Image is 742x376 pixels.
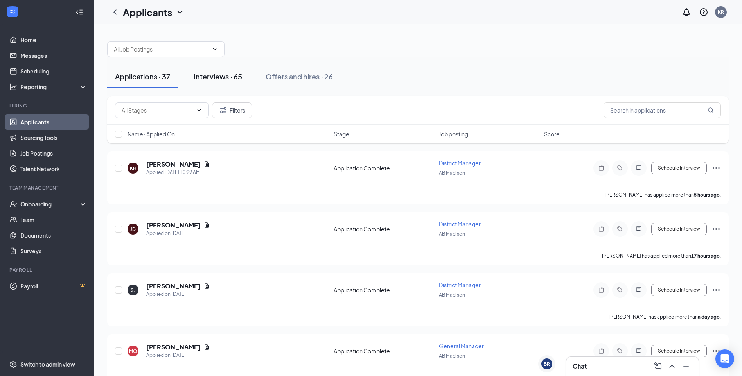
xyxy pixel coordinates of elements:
svg: Tag [615,348,625,354]
svg: Filter [219,106,228,115]
svg: Note [596,165,606,171]
svg: ActiveChat [634,348,643,354]
a: Home [20,32,87,48]
svg: Ellipses [711,163,721,173]
div: Open Intercom Messenger [715,349,734,368]
b: 17 hours ago [691,253,720,259]
span: District Manager [439,281,481,288]
span: AB Madison [439,170,465,176]
div: BR [544,361,550,367]
button: Schedule Interview [651,223,707,235]
a: Documents [20,227,87,243]
svg: Tag [615,287,625,293]
svg: Notifications [682,7,691,17]
b: a day ago [698,314,720,320]
svg: ChevronUp [667,362,677,371]
svg: ChevronDown [212,46,218,52]
h5: [PERSON_NAME] [146,282,201,290]
svg: Collapse [75,8,83,16]
a: Messages [20,48,87,63]
svg: Tag [615,226,625,232]
input: Search in applications [604,102,721,118]
a: Team [20,212,87,227]
div: Payroll [9,267,86,273]
svg: Ellipses [711,224,721,234]
button: ComposeMessage [652,360,664,372]
span: AB Madison [439,292,465,298]
svg: Settings [9,360,17,368]
div: Reporting [20,83,88,91]
b: 5 hours ago [694,192,720,198]
svg: ActiveChat [634,226,643,232]
svg: ActiveChat [634,287,643,293]
p: [PERSON_NAME] has applied more than . [609,313,721,320]
div: Onboarding [20,200,81,208]
svg: ComposeMessage [653,362,663,371]
div: Applied on [DATE] [146,290,210,298]
span: Score [544,130,560,138]
span: Stage [334,130,349,138]
a: Talent Network [20,161,87,177]
svg: Document [204,222,210,228]
div: Hiring [9,102,86,109]
button: ChevronUp [666,360,678,372]
svg: ChevronLeft [110,7,120,17]
span: AB Madison [439,353,465,359]
div: Application Complete [334,225,434,233]
svg: UserCheck [9,200,17,208]
a: Surveys [20,243,87,259]
svg: Ellipses [711,285,721,295]
span: General Manager [439,342,484,349]
a: Applicants [20,114,87,130]
svg: Analysis [9,83,17,91]
svg: Ellipses [711,346,721,356]
h5: [PERSON_NAME] [146,343,201,351]
svg: Note [596,287,606,293]
input: All Stages [122,106,193,115]
svg: ActiveChat [634,165,643,171]
button: Schedule Interview [651,162,707,174]
svg: QuestionInfo [699,7,708,17]
div: Offers and hires · 26 [266,72,333,81]
svg: Document [204,283,210,289]
span: District Manager [439,159,481,167]
span: Job posting [439,130,468,138]
div: Applications · 37 [115,72,170,81]
div: Team Management [9,184,86,191]
svg: Tag [615,165,625,171]
div: Application Complete [334,164,434,172]
button: Schedule Interview [651,284,707,296]
div: Interviews · 65 [194,72,242,81]
span: Name · Applied On [128,130,175,138]
span: District Manager [439,220,481,227]
button: Schedule Interview [651,345,707,357]
svg: Note [596,348,606,354]
p: [PERSON_NAME] has applied more than . [602,252,721,259]
svg: Document [204,161,210,167]
svg: Document [204,344,210,350]
div: Application Complete [334,286,434,294]
h3: Chat [573,362,587,371]
p: [PERSON_NAME] has applied more than . [605,192,721,198]
div: Applied on [DATE] [146,229,210,237]
div: JD [130,226,136,233]
h5: [PERSON_NAME] [146,221,201,229]
svg: Note [596,226,606,232]
svg: WorkstreamLogo [9,8,16,16]
a: Job Postings [20,145,87,161]
div: MO [129,348,137,355]
button: Minimize [680,360,692,372]
div: Applied on [DATE] [146,351,210,359]
div: KH [130,165,137,172]
a: Sourcing Tools [20,130,87,145]
a: Scheduling [20,63,87,79]
div: KR [718,9,724,15]
svg: MagnifyingGlass [708,107,714,113]
svg: Minimize [681,362,691,371]
svg: ChevronDown [196,107,202,113]
a: PayrollCrown [20,278,87,294]
button: Filter Filters [212,102,252,118]
div: Switch to admin view [20,360,75,368]
h5: [PERSON_NAME] [146,160,201,168]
